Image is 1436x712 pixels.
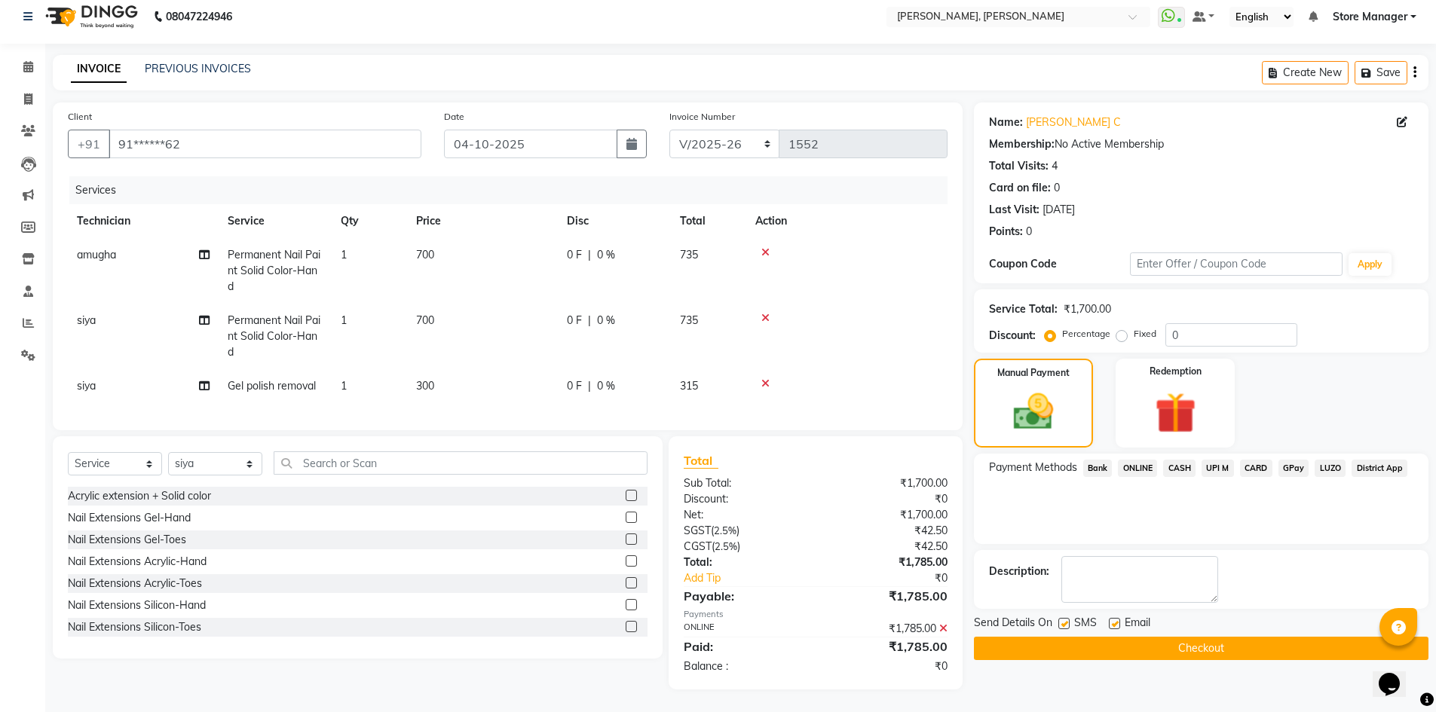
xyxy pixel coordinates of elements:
th: Technician [68,204,219,238]
span: 700 [416,313,434,327]
input: Search or Scan [274,451,648,475]
span: Send Details On [974,615,1052,634]
span: siya [77,313,96,327]
span: 0 F [567,247,582,263]
label: Fixed [1134,327,1156,341]
span: 1 [341,313,347,327]
div: Services [69,176,959,204]
span: Permanent Nail Paint Solid Color-Hand [228,248,320,293]
div: Total Visits: [989,158,1049,174]
span: 0 F [567,378,582,394]
span: Bank [1083,460,1113,477]
div: ₹1,700.00 [816,507,959,523]
div: ₹42.50 [816,539,959,555]
button: +91 [68,130,110,158]
div: ₹1,785.00 [816,621,959,637]
div: Discount: [989,328,1036,344]
th: Qty [332,204,407,238]
span: 315 [680,379,698,393]
span: amugha [77,248,116,261]
div: Nail Extensions Gel-Toes [68,532,186,548]
div: Points: [989,224,1023,240]
th: Price [407,204,558,238]
label: Client [68,110,92,124]
a: PREVIOUS INVOICES [145,62,251,75]
span: ONLINE [1118,460,1157,477]
button: Apply [1349,253,1392,276]
div: Name: [989,115,1023,130]
th: Action [746,204,948,238]
div: ₹1,785.00 [816,637,959,655]
span: LUZO [1315,460,1346,477]
div: 4 [1052,158,1058,174]
span: CARD [1240,460,1272,477]
button: Checkout [974,637,1428,660]
span: 735 [680,313,698,327]
img: _cash.svg [1001,389,1066,435]
button: Save [1355,61,1407,84]
div: Nail Extensions Acrylic-Toes [68,576,202,591]
th: Disc [558,204,671,238]
span: 2.5% [714,524,736,536]
span: siya [77,379,96,393]
span: SMS [1074,615,1097,634]
div: Payable: [672,587,816,605]
div: ₹0 [816,491,959,507]
div: Description: [989,564,1049,579]
div: ( ) [672,539,816,555]
span: 0 % [597,378,615,394]
div: ₹0 [816,659,959,674]
div: No Active Membership [989,136,1413,152]
span: 1 [341,379,347,393]
span: 1 [341,248,347,261]
span: 300 [416,379,434,393]
th: Total [671,204,746,238]
th: Service [219,204,332,238]
input: Search by Name/Mobile/Email/Code [109,130,421,158]
span: Store Manager [1333,9,1407,25]
div: ₹1,700.00 [816,475,959,491]
span: | [588,313,591,328]
span: SGST [684,524,711,537]
div: ₹1,700.00 [1064,301,1111,317]
a: [PERSON_NAME] C [1026,115,1121,130]
div: Acrylic extension + Solid color [68,488,211,504]
span: | [588,247,591,263]
div: Payments [684,608,947,621]
div: Nail Extensions Silicon-Hand [68,597,206,613]
a: Add Tip [672,570,839,586]
span: CGST [684,539,712,553]
span: 2.5% [715,540,737,552]
div: 0 [1026,224,1032,240]
label: Manual Payment [997,366,1070,380]
span: Payment Methods [989,460,1077,475]
div: Service Total: [989,301,1058,317]
span: 0 % [597,247,615,263]
div: Paid: [672,637,816,655]
button: Create New [1262,61,1349,84]
div: ₹42.50 [816,523,959,539]
iframe: chat widget [1373,652,1421,697]
span: Permanent Nail Paint Solid Color-Hand [228,313,320,359]
label: Date [444,110,464,124]
label: Percentage [1062,327,1110,341]
span: UPI M [1202,460,1234,477]
div: Last Visit: [989,202,1039,218]
input: Enter Offer / Coupon Code [1130,252,1343,276]
div: Net: [672,507,816,523]
div: ₹1,785.00 [816,587,959,605]
span: Email [1125,615,1150,634]
div: Nail Extensions Silicon-Toes [68,619,201,635]
label: Invoice Number [669,110,735,124]
span: GPay [1278,460,1309,477]
div: Sub Total: [672,475,816,491]
div: 0 [1054,180,1060,196]
a: INVOICE [71,56,127,83]
img: _gift.svg [1142,387,1209,439]
span: 0 F [567,313,582,328]
span: 0 % [597,313,615,328]
div: Card on file: [989,180,1051,196]
div: Balance : [672,659,816,674]
div: Discount: [672,491,816,507]
div: Nail Extensions Acrylic-Hand [68,554,207,570]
